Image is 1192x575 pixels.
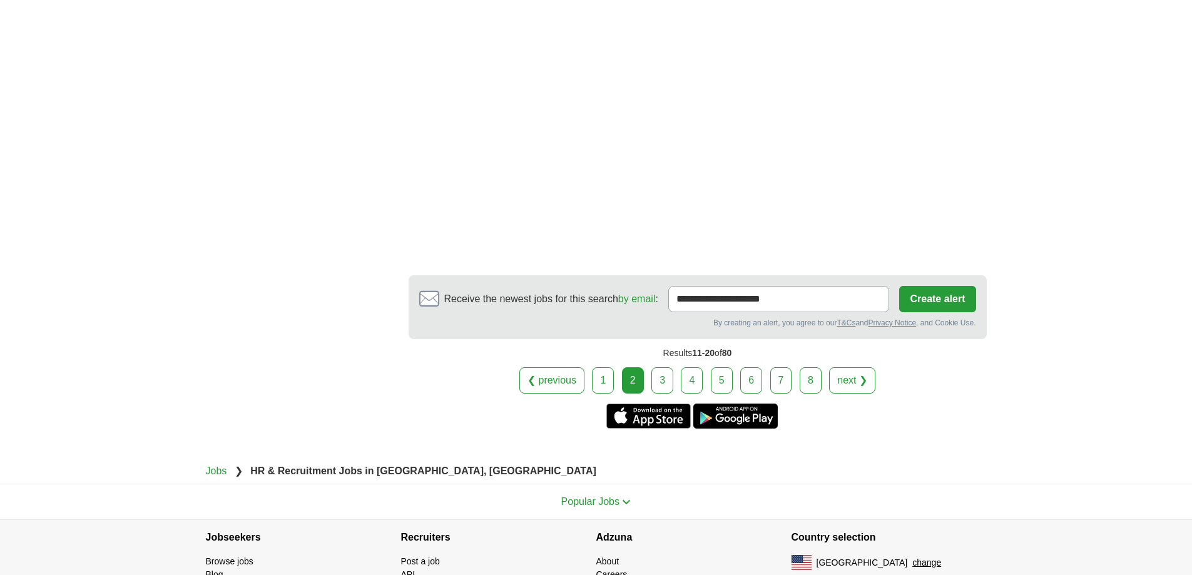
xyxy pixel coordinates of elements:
a: 8 [800,367,822,394]
a: 3 [651,367,673,394]
span: [GEOGRAPHIC_DATA] [817,556,908,569]
img: toggle icon [622,499,631,505]
a: by email [618,293,656,304]
a: 5 [711,367,733,394]
div: 2 [622,367,644,394]
strong: HR & Recruitment Jobs in [GEOGRAPHIC_DATA], [GEOGRAPHIC_DATA] [250,466,596,476]
a: T&Cs [837,318,855,327]
a: 7 [770,367,792,394]
div: Results of [409,339,987,367]
a: 1 [592,367,614,394]
button: Create alert [899,286,976,312]
a: next ❯ [829,367,875,394]
h4: Country selection [792,520,987,555]
span: 11-20 [692,348,715,358]
img: US flag [792,555,812,570]
span: ❯ [235,466,243,476]
a: 6 [740,367,762,394]
a: Post a job [401,556,440,566]
a: Get the iPhone app [606,404,691,429]
span: Popular Jobs [561,496,619,507]
a: Get the Android app [693,404,778,429]
a: About [596,556,619,566]
a: ❮ previous [519,367,584,394]
button: change [912,556,941,569]
a: Browse jobs [206,556,253,566]
span: Receive the newest jobs for this search : [444,292,658,307]
div: By creating an alert, you agree to our and , and Cookie Use. [419,317,976,328]
a: Privacy Notice [868,318,916,327]
a: Jobs [206,466,227,476]
span: 80 [722,348,732,358]
a: 4 [681,367,703,394]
